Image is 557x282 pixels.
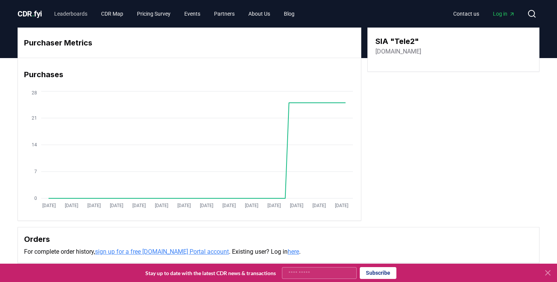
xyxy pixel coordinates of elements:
[24,37,355,49] h3: Purchaser Metrics
[278,7,301,21] a: Blog
[42,203,56,208] tspan: [DATE]
[65,203,78,208] tspan: [DATE]
[312,203,326,208] tspan: [DATE]
[288,248,299,255] a: here
[178,7,206,21] a: Events
[132,203,146,208] tspan: [DATE]
[177,203,191,208] tspan: [DATE]
[32,142,37,147] tspan: 14
[48,7,93,21] a: Leaderboards
[155,203,168,208] tspan: [DATE]
[447,7,485,21] a: Contact us
[18,9,42,18] span: CDR fyi
[245,203,258,208] tspan: [DATE]
[447,7,521,21] nav: Main
[375,47,421,56] a: [DOMAIN_NAME]
[222,203,236,208] tspan: [DATE]
[95,7,129,21] a: CDR Map
[32,9,34,18] span: .
[18,8,42,19] a: CDR.fyi
[48,7,301,21] nav: Main
[34,169,37,174] tspan: 7
[87,203,101,208] tspan: [DATE]
[34,196,37,201] tspan: 0
[95,248,229,255] a: sign up for a free [DOMAIN_NAME] Portal account
[110,203,123,208] tspan: [DATE]
[335,203,348,208] tspan: [DATE]
[24,69,355,80] h3: Purchases
[208,7,241,21] a: Partners
[375,36,421,47] h3: SIA "Tele2"
[24,247,533,256] p: For complete order history, . Existing user? Log in .
[32,115,37,121] tspan: 21
[131,7,177,21] a: Pricing Survey
[487,7,521,21] a: Log in
[32,90,37,96] tspan: 28
[24,233,533,245] h3: Orders
[242,7,276,21] a: About Us
[290,203,303,208] tspan: [DATE]
[200,203,213,208] tspan: [DATE]
[267,203,281,208] tspan: [DATE]
[493,10,515,18] span: Log in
